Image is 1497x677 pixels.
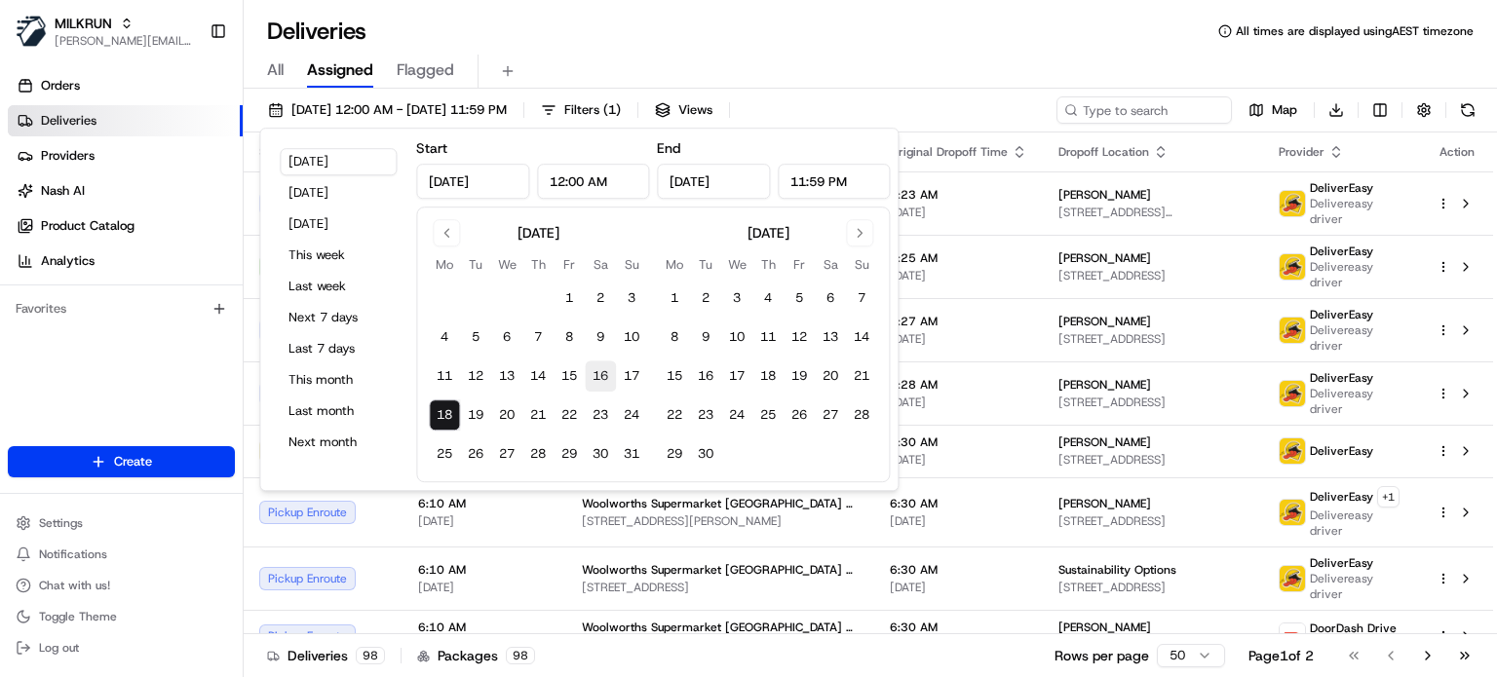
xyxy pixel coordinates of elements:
th: Saturday [815,254,846,275]
button: 26 [784,399,815,431]
button: 23 [690,399,721,431]
div: Packages [417,646,535,665]
button: Next 7 days [280,304,397,331]
button: 7 [522,321,554,353]
span: [STREET_ADDRESS] [1058,395,1247,410]
span: [PERSON_NAME] [1058,187,1151,203]
button: 25 [429,438,460,470]
span: 6:10 AM [418,562,551,578]
span: [STREET_ADDRESS] [1058,580,1247,595]
img: delivereasy_logo.png [1280,254,1305,280]
div: We're available if you need us! [66,206,247,221]
button: This month [280,366,397,394]
button: Go to next month [846,219,873,246]
span: Delivereasy driver [1310,386,1405,417]
button: Go to previous month [433,219,460,246]
button: 11 [429,360,460,392]
button: 13 [815,321,846,353]
button: 26 [460,438,491,470]
th: Tuesday [460,254,491,275]
button: 15 [554,360,585,392]
span: DeliverEasy [1310,180,1373,196]
span: All [267,58,284,82]
div: Favorites [8,293,235,324]
span: Toggle Theme [39,609,117,624]
span: DeliverEasy [1310,489,1373,505]
button: 9 [585,321,616,353]
span: Log out [39,640,79,656]
img: doordash_logo_v2.png [1280,623,1305,649]
span: [STREET_ADDRESS][PERSON_NAME] [1058,205,1247,220]
div: 📗 [19,284,35,300]
span: [PERSON_NAME] [1058,496,1151,511]
th: Monday [429,254,460,275]
button: 18 [752,360,784,392]
input: Date [657,164,770,199]
span: [PERSON_NAME] [1058,377,1151,393]
button: 20 [491,399,522,431]
span: Filters [564,101,621,119]
label: End [657,139,680,157]
button: 19 [784,360,815,392]
th: Friday [554,254,585,275]
button: 17 [721,360,752,392]
button: 11 [752,321,784,353]
button: 16 [585,360,616,392]
button: 5 [460,321,491,353]
button: 19 [460,399,491,431]
button: Notifications [8,541,235,568]
span: DeliverEasy [1310,555,1373,571]
button: [PERSON_NAME][EMAIL_ADDRESS][DOMAIN_NAME] [55,33,194,49]
span: [DATE] [890,205,1027,220]
span: Nash AI [41,182,85,200]
span: Delivereasy driver [1310,322,1405,354]
img: MILKRUN [16,16,47,47]
p: Rows per page [1055,646,1149,665]
button: Next month [280,429,397,456]
span: Original Dropoff Time [890,144,1008,160]
button: 6 [815,282,846,314]
span: [DATE] [890,513,1027,529]
div: 98 [356,647,385,664]
a: Providers [8,140,243,171]
span: DeliverEasy [1310,443,1373,459]
span: Provider [1279,144,1324,160]
span: [STREET_ADDRESS] [1058,513,1247,529]
span: Delivereasy driver [1310,196,1405,227]
button: MILKRUN [55,14,112,33]
input: Clear [51,126,322,146]
button: [DATE] [280,148,397,175]
span: Woolworths Supermarket [GEOGRAPHIC_DATA] - [GEOGRAPHIC_DATA] [582,562,859,578]
button: 29 [554,438,585,470]
button: 23 [585,399,616,431]
button: 13 [491,360,522,392]
button: 21 [522,399,554,431]
button: 18 [429,399,460,431]
a: Powered byPylon [137,329,236,345]
button: 31 [616,438,647,470]
span: Notifications [39,546,107,562]
button: 20 [815,360,846,392]
button: 30 [585,438,616,470]
span: Pylon [194,330,236,345]
button: Last week [280,273,397,300]
span: Delivereasy driver [1310,259,1405,290]
a: Deliveries [8,105,243,136]
th: Wednesday [491,254,522,275]
span: [DATE] [890,331,1027,347]
span: [DATE] [418,513,551,529]
button: MILKRUNMILKRUN[PERSON_NAME][EMAIL_ADDRESS][DOMAIN_NAME] [8,8,202,55]
button: 28 [846,399,877,431]
button: 12 [784,321,815,353]
span: Chat with us! [39,578,110,593]
span: Map [1272,101,1297,119]
div: Page 1 of 2 [1248,646,1314,665]
button: 30 [690,438,721,470]
button: 3 [721,282,752,314]
button: 22 [554,399,585,431]
span: [DATE] [418,580,551,595]
span: [DATE] 12:00 AM - [DATE] 11:59 PM [291,101,507,119]
button: 24 [616,399,647,431]
span: [STREET_ADDRESS][PERSON_NAME] [582,513,859,529]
